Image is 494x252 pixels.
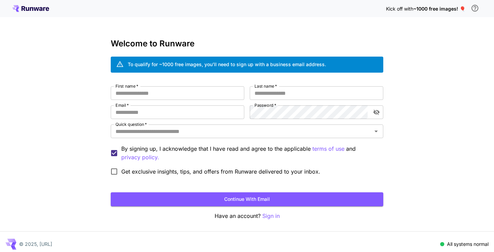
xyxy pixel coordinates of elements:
p: © 2025, [URL] [19,240,52,248]
h3: Welcome to Runware [111,39,383,48]
label: Last name [254,83,277,89]
button: toggle password visibility [370,106,383,118]
span: Get exclusive insights, tips, and offers from Runware delivered to your inbox. [121,167,320,176]
div: To qualify for ~1000 free images, you’ll need to sign up with a business email address. [128,61,326,68]
p: All systems normal [447,240,489,248]
button: Continue with email [111,192,383,206]
label: Password [254,102,276,108]
label: Quick question [115,121,147,127]
span: Kick off with [386,6,413,12]
button: Sign in [262,212,280,220]
p: By signing up, I acknowledge that I have read and agree to the applicable and [121,145,378,162]
label: First name [115,83,138,89]
button: By signing up, I acknowledge that I have read and agree to the applicable terms of use and [121,153,159,162]
p: privacy policy. [121,153,159,162]
p: terms of use [312,145,344,153]
p: Have an account? [111,212,383,220]
span: ~1000 free images! 🎈 [413,6,465,12]
button: By signing up, I acknowledge that I have read and agree to the applicable and privacy policy. [312,145,344,153]
button: In order to qualify for free credit, you need to sign up with a business email address and click ... [468,1,482,15]
button: Open [371,127,381,136]
label: Email [115,102,129,108]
